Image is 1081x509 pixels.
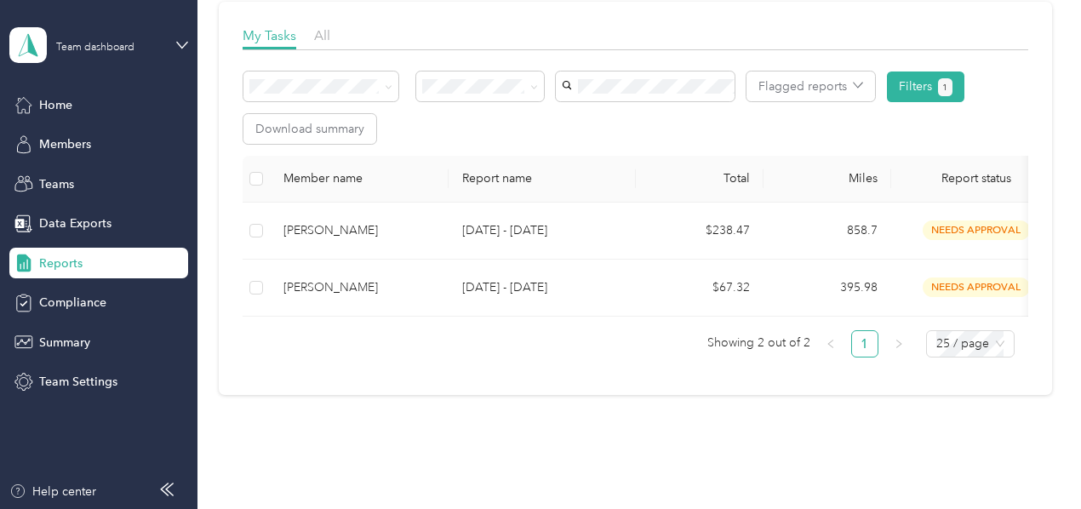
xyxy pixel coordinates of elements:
[39,254,83,272] span: Reports
[942,80,947,95] span: 1
[746,71,875,101] button: Flagged reports
[39,334,90,352] span: Summary
[649,171,750,186] div: Total
[39,373,117,391] span: Team Settings
[764,260,891,317] td: 395.98
[777,171,878,186] div: Miles
[894,339,904,349] span: right
[243,27,296,43] span: My Tasks
[905,171,1048,186] span: Report status
[283,221,435,240] div: [PERSON_NAME]
[636,203,764,260] td: $238.47
[936,331,1004,357] span: 25 / page
[707,330,810,356] span: Showing 2 out of 2
[926,330,1015,357] div: Page Size
[449,156,636,203] th: Report name
[314,27,330,43] span: All
[764,203,891,260] td: 858.7
[938,78,952,96] button: 1
[39,294,106,312] span: Compliance
[887,71,964,102] button: Filters1
[39,96,72,114] span: Home
[56,43,134,53] div: Team dashboard
[283,171,435,186] div: Member name
[39,135,91,153] span: Members
[39,214,112,232] span: Data Exports
[817,330,844,357] li: Previous Page
[817,330,844,357] button: left
[851,330,878,357] li: 1
[283,278,435,297] div: [PERSON_NAME]
[923,220,1030,240] span: needs approval
[270,156,449,203] th: Member name
[462,221,622,240] p: [DATE] - [DATE]
[462,278,622,297] p: [DATE] - [DATE]
[885,330,912,357] button: right
[852,331,878,357] a: 1
[923,277,1030,297] span: needs approval
[986,414,1081,509] iframe: Everlance-gr Chat Button Frame
[9,483,96,500] button: Help center
[636,260,764,317] td: $67.32
[885,330,912,357] li: Next Page
[39,175,74,193] span: Teams
[826,339,836,349] span: left
[243,114,376,144] button: Download summary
